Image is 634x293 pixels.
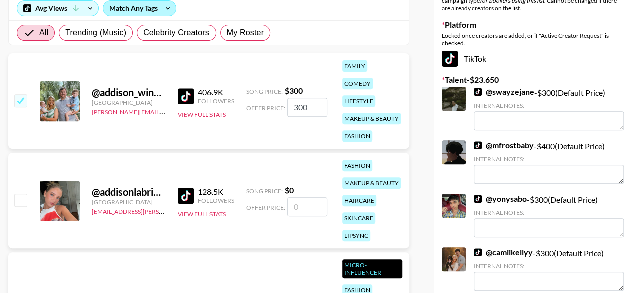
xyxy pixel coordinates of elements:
div: TikTok [442,51,626,67]
span: Celebrity Creators [143,27,209,39]
input: 300 [287,98,327,117]
button: View Full Stats [178,111,226,118]
div: 406.9K [198,87,234,97]
span: Offer Price: [246,104,285,112]
div: [GEOGRAPHIC_DATA] [92,198,166,206]
div: skincare [342,212,375,224]
a: @swayzejane [474,87,534,97]
label: Talent - $ 23.650 [442,75,626,85]
div: Locked once creators are added, or if "Active Creator Request" is checked. [442,32,626,47]
button: View Full Stats [178,210,226,218]
div: haircare [342,195,376,206]
div: fashion [342,130,372,142]
span: Offer Price: [246,204,285,211]
div: - $ 300 (Default Price) [474,247,624,291]
span: Song Price: [246,88,283,95]
div: - $ 400 (Default Price) [474,140,624,184]
div: makeup & beauty [342,177,401,189]
div: - $ 300 (Default Price) [474,194,624,237]
div: Internal Notes: [474,155,624,163]
a: [PERSON_NAME][EMAIL_ADDRESS][PERSON_NAME][DOMAIN_NAME] [92,106,288,116]
div: Internal Notes: [474,209,624,216]
img: TikTok [474,195,482,203]
div: Avg Views [17,1,98,16]
div: fashion [342,160,372,171]
a: [EMAIL_ADDRESS][PERSON_NAME][DOMAIN_NAME] [92,206,240,215]
span: Song Price: [246,187,283,195]
label: Platform [442,20,626,30]
div: 128.5K [198,187,234,197]
a: @mfrostbaby [474,140,534,150]
div: family [342,60,367,72]
strong: $ 300 [285,86,303,95]
span: My Roster [227,27,264,39]
img: TikTok [178,88,194,104]
div: @ addison_wingate1 [92,86,166,99]
div: @ addisonlabriola0 [92,186,166,198]
div: comedy [342,78,373,89]
img: TikTok [178,188,194,204]
span: All [39,27,48,39]
div: [GEOGRAPHIC_DATA] [92,99,166,106]
div: - $ 300 (Default Price) [474,87,624,130]
input: 0 [287,197,327,216]
span: Trending (Music) [65,27,126,39]
div: lifestyle [342,95,375,107]
a: @yonysabo [474,194,527,204]
a: @camiikellyy [474,247,533,257]
strong: $ 0 [285,185,294,195]
div: Internal Notes: [474,102,624,109]
div: Followers [198,97,234,105]
img: TikTok [442,51,458,67]
img: TikTok [474,248,482,256]
div: Internal Notes: [474,262,624,270]
div: makeup & beauty [342,113,401,124]
img: TikTok [474,88,482,96]
div: Match Any Tags [103,1,176,16]
div: Followers [198,197,234,204]
div: lipsync [342,230,370,241]
img: TikTok [474,141,482,149]
div: Micro-Influencer [342,259,402,278]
